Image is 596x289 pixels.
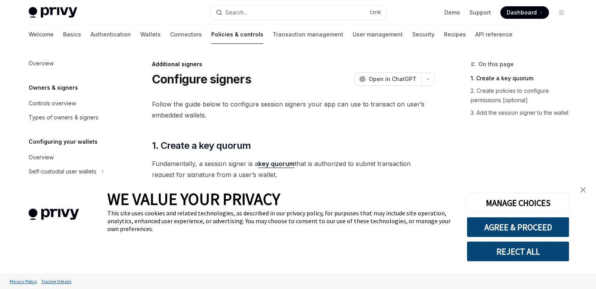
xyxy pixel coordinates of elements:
a: 1. Create a key quorum [471,72,574,85]
a: 3. Add the session signer to the wallet [471,107,574,119]
span: Dashboard [507,9,537,16]
div: Overview [29,59,54,68]
a: Security [412,25,435,44]
a: Support [469,9,491,16]
a: 2. Create policies to configure permissions [optional] [471,85,574,107]
a: User management [353,25,403,44]
a: Wallets [140,25,161,44]
span: 1. Create a key quorum [152,139,251,152]
a: Basics [63,25,81,44]
span: On this page [478,60,514,69]
a: Overview [22,150,123,164]
a: close banner [575,182,591,198]
button: AGREE & PROCEED [467,217,569,237]
span: Open in ChatGPT [369,75,417,83]
div: Search... [225,8,247,17]
a: Demo [444,9,460,16]
img: light logo [29,7,77,18]
a: Welcome [29,25,54,44]
h1: Configure signers [152,72,251,86]
button: MANAGE CHOICES [467,193,569,213]
div: Overview [29,153,54,162]
button: Search...CtrlK [210,5,386,20]
a: Policies & controls [211,25,263,44]
span: Follow the guide below to configure session signers your app can use to transact on user’s embedd... [152,99,435,121]
a: Recipes [444,25,466,44]
a: API reference [475,25,513,44]
a: Controls overview [22,96,123,110]
button: REJECT ALL [467,241,569,262]
a: Types of owners & signers [22,110,123,125]
span: Ctrl K [370,9,381,16]
img: company logo [12,197,96,231]
a: key quorum [258,160,295,168]
div: Types of owners & signers [29,113,98,122]
span: Fundamentally, a session signer is a that is authorized to submit transaction request for signatu... [152,158,435,180]
a: Overview [22,56,123,70]
div: Controls overview [29,99,76,108]
button: Toggle dark mode [555,6,568,19]
img: close banner [580,187,586,193]
div: Additional signers [152,60,435,68]
h5: Owners & signers [29,83,78,92]
a: Privacy Policy [8,275,39,288]
h5: Configuring your wallets [29,137,98,146]
div: Self-custodial user wallets [29,167,96,176]
a: Authentication [91,25,131,44]
span: WE VALUE YOUR PRIVACY [107,189,280,209]
a: Tracker Details [39,275,73,288]
button: Open in ChatGPT [354,72,421,86]
a: Dashboard [500,6,549,19]
a: Transaction management [273,25,343,44]
a: Connectors [170,25,202,44]
div: This site uses cookies and related technologies, as described in our privacy policy, for purposes... [107,209,455,233]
